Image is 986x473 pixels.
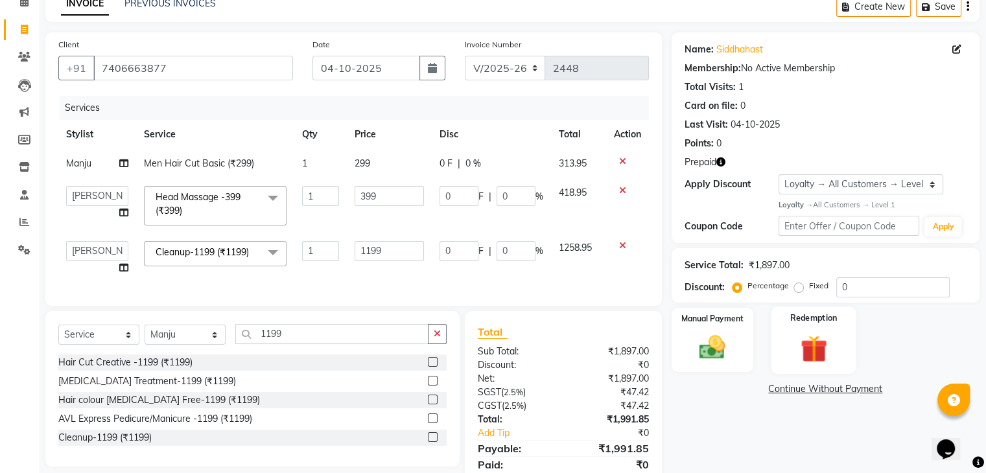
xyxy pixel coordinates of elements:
[685,80,736,94] div: Total Visits:
[731,118,780,132] div: 04-10-2025
[559,242,592,253] span: 1258.95
[302,157,307,169] span: 1
[740,99,745,113] div: 0
[468,386,563,399] div: ( )
[312,39,330,51] label: Date
[535,190,543,203] span: %
[468,399,563,413] div: ( )
[563,372,659,386] div: ₹1,897.00
[58,393,260,407] div: Hair colour [MEDICAL_DATA] Free-1199 (₹1199)
[478,386,501,398] span: SGST
[749,259,790,272] div: ₹1,897.00
[691,332,733,362] img: _cash.svg
[779,216,920,236] input: Enter Offer / Coupon Code
[790,312,837,324] label: Redemption
[465,39,521,51] label: Invoice Number
[478,244,484,258] span: F
[924,217,961,236] button: Apply
[93,56,293,80] input: Search by Name/Mobile/Email/Code
[478,190,484,203] span: F
[468,345,563,358] div: Sub Total:
[468,372,563,386] div: Net:
[779,200,967,211] div: All Customers → Level 1
[563,457,659,472] div: ₹0
[136,120,294,149] th: Service
[747,280,789,292] label: Percentage
[468,457,563,472] div: Paid:
[58,375,236,388] div: [MEDICAL_DATA] Treatment-1199 (₹1199)
[58,412,252,426] div: AVL Express Pedicure/Manicure -1199 (₹1199)
[563,386,659,399] div: ₹47.42
[249,246,255,258] a: x
[685,156,716,169] span: Prepaid
[792,332,835,365] img: _gift.svg
[182,205,188,216] a: x
[551,120,606,149] th: Total
[347,120,431,149] th: Price
[465,157,481,170] span: 0 %
[685,99,738,113] div: Card on file:
[809,280,828,292] label: Fixed
[489,244,491,258] span: |
[563,413,659,426] div: ₹1,991.85
[559,187,587,198] span: 418.95
[716,137,722,150] div: 0
[60,96,659,120] div: Services
[478,325,508,339] span: Total
[504,387,523,397] span: 2.5%
[685,259,744,272] div: Service Total:
[468,441,563,456] div: Payable:
[144,157,254,169] span: Men Hair Cut Basic (₹299)
[440,157,452,170] span: 0 F
[478,400,502,411] span: CGST
[58,431,152,444] div: Cleanup-1199 (₹1199)
[489,190,491,203] span: |
[779,200,813,209] strong: Loyalty →
[563,441,659,456] div: ₹1,991.85
[685,178,779,191] div: Apply Discount
[294,120,347,149] th: Qty
[66,157,91,169] span: Manju
[685,118,728,132] div: Last Visit:
[58,120,136,149] th: Stylist
[685,62,967,75] div: No Active Membership
[235,324,428,344] input: Search or Scan
[674,382,977,396] a: Continue Without Payment
[563,345,659,358] div: ₹1,897.00
[58,39,79,51] label: Client
[685,137,714,150] div: Points:
[685,43,714,56] div: Name:
[716,43,763,56] a: Siddhahast
[468,358,563,372] div: Discount:
[681,313,744,325] label: Manual Payment
[468,413,563,426] div: Total:
[504,400,524,411] span: 2.5%
[156,246,249,258] span: Cleanup-1199 (₹1199)
[563,358,659,372] div: ₹0
[685,220,779,233] div: Coupon Code
[58,356,193,369] div: Hair Cut Creative -1199 (₹1199)
[606,120,649,149] th: Action
[535,244,543,258] span: %
[559,157,587,169] span: 313.95
[738,80,744,94] div: 1
[563,399,659,413] div: ₹47.42
[58,56,95,80] button: +91
[932,421,973,460] iframe: chat widget
[579,426,658,440] div: ₹0
[432,120,551,149] th: Disc
[468,426,579,440] a: Add Tip
[685,62,741,75] div: Membership:
[685,281,725,294] div: Discount:
[156,191,241,216] span: Head Massage -399 (₹399)
[458,157,460,170] span: |
[355,157,370,169] span: 299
